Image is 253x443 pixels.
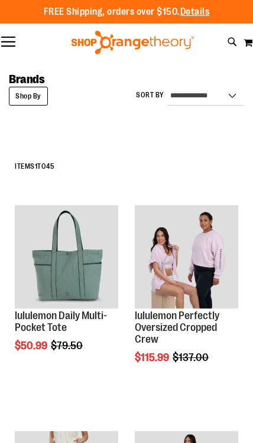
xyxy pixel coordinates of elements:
div: product [9,199,124,382]
div: product [129,199,244,393]
label: Sort By [136,90,164,100]
a: lululemon Daily Multi-Pocket Tote [15,205,118,310]
span: $50.99 [15,340,49,352]
a: lululemon Daily Multi-Pocket Tote [15,310,107,333]
span: $137.00 [173,352,210,363]
a: Details [180,6,210,17]
a: lululemon Perfectly Oversized Cropped Crew [135,310,219,345]
h2: Items to [15,157,238,176]
img: lululemon Daily Multi-Pocket Tote [15,205,118,309]
strong: Shop By [9,87,48,106]
span: Brands [9,73,44,86]
img: lululemon Perfectly Oversized Cropped Crew [135,205,238,309]
span: $79.50 [51,340,85,352]
img: Shop Orangetheory [70,31,196,54]
p: FREE Shipping, orders over $150. [44,5,210,19]
a: lululemon Perfectly Oversized Cropped Crew [135,205,238,310]
span: 1 [35,162,38,170]
span: 45 [46,162,54,170]
span: $115.99 [135,352,171,363]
